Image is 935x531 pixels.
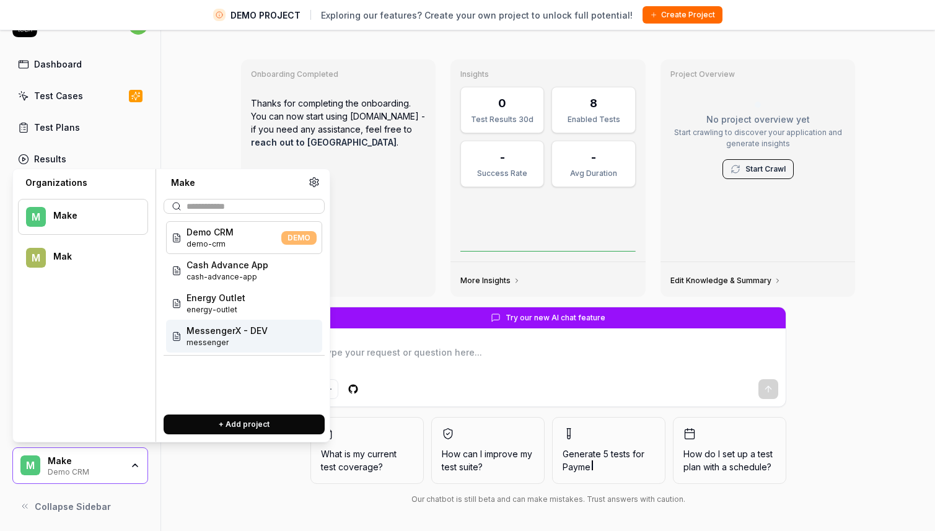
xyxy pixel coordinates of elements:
span: Project ID: ETPq [187,239,234,250]
div: Avg Duration [560,168,627,179]
a: Dashboard [12,52,148,76]
span: Exploring our features? Create your own project to unlock full potential! [321,9,633,22]
span: MessengerX - DEV [187,324,268,337]
span: Energy Outlet [187,291,245,304]
button: How can I improve my test suite? [431,417,545,484]
span: Cash Advance App [187,258,268,271]
a: Start Crawl [745,164,786,175]
div: 8 [590,95,597,112]
span: Payme [563,462,590,472]
span: M [20,455,40,475]
h3: Insights [460,69,636,79]
span: DEMO PROJECT [230,9,301,22]
span: Try our new AI chat feature [506,312,605,323]
button: How do I set up a test plan with a schedule? [673,417,786,484]
span: M [26,248,46,268]
a: reach out to [GEOGRAPHIC_DATA] [251,137,397,147]
div: Make [53,210,131,221]
button: What is my current test coverage? [310,417,424,484]
div: Test Plans [34,121,80,134]
div: Mak [53,251,131,262]
div: Organizations [18,177,148,189]
a: Test Cases [12,84,148,108]
div: - [500,149,505,165]
span: How can I improve my test suite? [442,447,534,473]
div: Test Results 30d [468,114,536,125]
a: Edit Knowledge & Summary [670,276,781,286]
button: Generate 5 tests forPayme [552,417,665,484]
span: Collapse Sidebar [35,500,111,513]
a: Results [12,147,148,171]
button: MMake [18,199,148,235]
a: More Insights [460,276,520,286]
span: Demo CRM [187,226,234,239]
div: Our chatbot is still beta and can make mistakes. Trust answers with caution. [310,494,786,505]
button: + Add project [164,415,325,434]
div: Make [164,177,309,189]
span: DEMO [281,231,317,245]
button: MMak [18,240,148,276]
span: Project ID: xCCa [187,304,245,315]
button: Collapse Sidebar [12,494,148,519]
p: Thanks for completing the onboarding. You can now start using [DOMAIN_NAME] - if you need any ass... [251,87,426,159]
div: - [591,149,596,165]
div: Make [48,455,122,467]
span: Project ID: 0DU4 [187,271,268,283]
h3: Onboarding Completed [251,69,426,79]
p: Start crawling to discover your application and generate insights [670,127,846,149]
span: Generate 5 tests for [563,447,655,473]
div: 0 [498,95,506,112]
div: Enabled Tests [560,114,627,125]
a: Organization settings [309,177,320,191]
span: How do I set up a test plan with a schedule? [683,447,776,473]
button: MMakeDemo CRM [12,447,148,485]
h3: Project Overview [670,69,846,79]
div: Demo CRM [48,466,122,476]
span: M [26,207,46,227]
span: Project ID: 8Lxd [187,337,268,348]
div: Suggestions [164,219,325,405]
div: Results [34,152,66,165]
div: Success Rate [468,168,536,179]
div: Dashboard [34,58,82,71]
p: No project overview yet [670,113,846,126]
button: Create Project [643,6,722,24]
a: Test Plans [12,115,148,139]
span: What is my current test coverage? [321,447,413,473]
div: Test Cases [34,89,83,102]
